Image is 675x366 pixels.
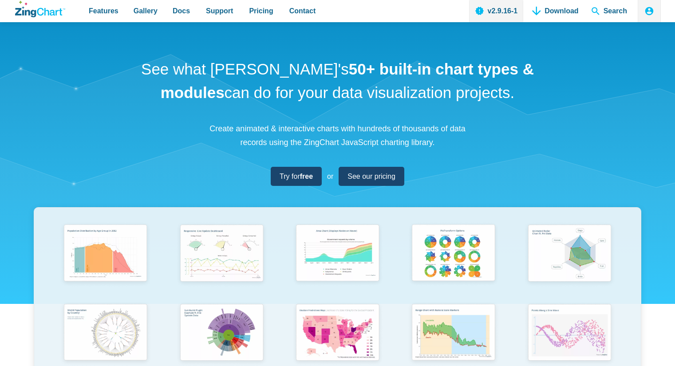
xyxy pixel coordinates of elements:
a: ZingChart Logo. Click to return to the homepage [15,1,65,17]
span: See our pricing [347,170,395,182]
img: Responsive Live Update Dashboard [175,221,268,287]
span: Gallery [134,5,158,17]
span: Docs [173,5,190,17]
a: Responsive Live Update Dashboard [163,221,279,300]
span: Try for [280,170,313,182]
span: Support [206,5,233,17]
a: Animated Radar Chart ft. Pet Data [512,221,628,300]
span: Pricing [249,5,273,17]
strong: 50+ built-in chart types & modules [161,60,534,101]
p: Create animated & interactive charts with hundreds of thousands of data records using the ZingCha... [205,122,471,149]
a: Try forfree [271,167,322,186]
img: Area Chart (Displays Nodes on Hover) [291,221,384,287]
a: Pie Transform Options [395,221,511,300]
span: Contact [289,5,316,17]
span: Features [89,5,118,17]
a: See our pricing [339,167,404,186]
a: Area Chart (Displays Nodes on Hover) [280,221,395,300]
a: Population Distribution by Age Group in 2052 [47,221,163,300]
strong: free [300,173,313,180]
img: Animated Radar Chart ft. Pet Data [523,221,616,287]
span: or [327,170,333,182]
h1: See what [PERSON_NAME]'s can do for your data visualization projects. [138,58,537,104]
img: Population Distribution by Age Group in 2052 [59,221,152,287]
img: Pie Transform Options [407,221,500,287]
